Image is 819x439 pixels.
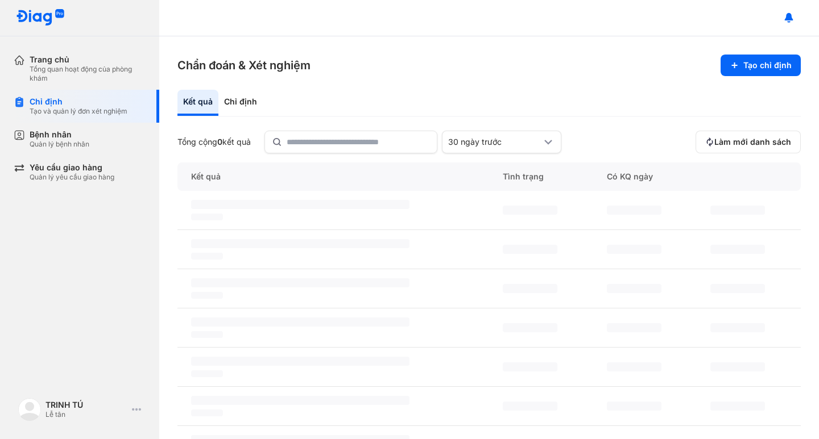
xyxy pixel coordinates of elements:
span: ‌ [191,292,223,299]
div: Tổng cộng kết quả [177,137,251,147]
img: logo [18,398,41,421]
div: Kết quả [177,90,218,116]
button: Tạo chỉ định [721,55,801,76]
span: ‌ [710,323,765,332]
span: ‌ [191,331,223,338]
span: ‌ [503,323,557,332]
span: ‌ [710,206,765,215]
span: ‌ [191,370,223,377]
span: ‌ [191,396,409,405]
span: 0 [217,137,222,147]
button: Làm mới danh sách [696,131,801,153]
div: Quản lý yêu cầu giao hàng [30,173,114,182]
div: Tạo và quản lý đơn xét nghiệm [30,107,127,116]
span: ‌ [607,362,661,371]
span: ‌ [191,278,409,287]
span: ‌ [607,206,661,215]
span: ‌ [191,253,223,260]
span: ‌ [191,200,409,209]
span: ‌ [710,402,765,411]
div: Chỉ định [30,97,127,107]
div: TRINH TÚ [45,400,127,410]
span: ‌ [191,239,409,248]
span: ‌ [607,284,661,293]
div: Tình trạng [489,162,593,191]
div: 30 ngày trước [448,137,541,147]
h3: Chẩn đoán & Xét nghiệm [177,57,311,73]
div: Quản lý bệnh nhân [30,140,89,149]
span: ‌ [607,402,661,411]
span: ‌ [710,362,765,371]
span: ‌ [503,402,557,411]
img: logo [16,9,65,27]
span: ‌ [503,362,557,371]
span: ‌ [191,317,409,327]
span: ‌ [191,214,223,220]
div: Trang chủ [30,55,146,65]
span: Làm mới danh sách [714,137,791,147]
span: ‌ [503,245,557,254]
div: Yêu cầu giao hàng [30,162,114,173]
span: ‌ [607,323,661,332]
span: ‌ [191,357,409,366]
span: ‌ [191,409,223,416]
span: ‌ [503,206,557,215]
div: Có KQ ngày [593,162,697,191]
div: Bệnh nhân [30,129,89,140]
div: Chỉ định [218,90,263,116]
span: ‌ [607,245,661,254]
span: ‌ [503,284,557,293]
span: ‌ [710,245,765,254]
div: Kết quả [177,162,489,191]
span: ‌ [710,284,765,293]
div: Lễ tân [45,410,127,419]
div: Tổng quan hoạt động của phòng khám [30,65,146,83]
